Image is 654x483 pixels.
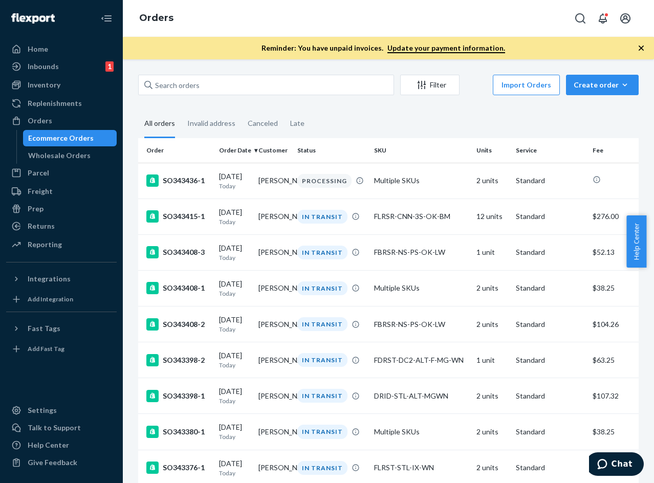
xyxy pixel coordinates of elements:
[297,210,347,224] div: IN TRANSIT
[261,43,505,53] p: Reminder: You have unpaid invoices.
[219,350,250,369] div: [DATE]
[254,270,294,306] td: [PERSON_NAME]
[370,414,472,450] td: Multiple SKUs
[493,75,560,95] button: Import Orders
[146,354,211,366] div: SO343398-2
[374,319,468,330] div: FBRSR-NS-PS-OK-LW
[6,341,117,357] a: Add Fast Tag
[6,95,117,112] a: Replenishments
[401,80,459,90] div: Filter
[28,186,53,196] div: Freight
[248,110,278,137] div: Canceled
[219,182,250,190] p: Today
[28,61,59,72] div: Inbounds
[290,110,304,137] div: Late
[588,414,650,450] td: $38.25
[258,146,290,155] div: Customer
[146,210,211,223] div: SO343415-1
[297,317,347,331] div: IN TRANSIT
[28,423,81,433] div: Talk to Support
[516,211,584,222] p: Standard
[28,457,77,468] div: Give Feedback
[297,425,347,438] div: IN TRANSIT
[219,279,250,298] div: [DATE]
[6,165,117,181] a: Parcel
[472,378,512,414] td: 2 units
[516,355,584,365] p: Standard
[146,282,211,294] div: SO343408-1
[96,8,117,29] button: Close Navigation
[28,274,71,284] div: Integrations
[139,12,173,24] a: Orders
[28,344,64,353] div: Add Fast Tag
[138,138,215,163] th: Order
[6,454,117,471] button: Give Feedback
[6,291,117,308] a: Add Integration
[219,217,250,226] p: Today
[588,138,650,163] th: Fee
[588,378,650,414] td: $107.32
[254,163,294,199] td: [PERSON_NAME]
[254,199,294,234] td: [PERSON_NAME]
[297,353,347,367] div: IN TRANSIT
[6,402,117,419] a: Settings
[374,391,468,401] div: DRID-STL-ALT-MGWN
[6,113,117,129] a: Orders
[219,432,250,441] p: Today
[254,414,294,450] td: [PERSON_NAME]
[574,80,631,90] div: Create order
[593,8,613,29] button: Open notifications
[215,138,254,163] th: Order Date
[387,43,505,53] a: Update your payment information.
[146,390,211,402] div: SO343398-1
[254,306,294,342] td: [PERSON_NAME]
[516,247,584,257] p: Standard
[146,318,211,331] div: SO343408-2
[293,138,370,163] th: Status
[370,163,472,199] td: Multiple SKUs
[219,325,250,334] p: Today
[219,386,250,405] div: [DATE]
[588,306,650,342] td: $104.26
[219,458,250,477] div: [DATE]
[28,44,48,54] div: Home
[219,469,250,477] p: Today
[516,175,584,186] p: Standard
[588,270,650,306] td: $38.25
[219,243,250,262] div: [DATE]
[297,389,347,403] div: IN TRANSIT
[146,174,211,187] div: SO343436-1
[28,116,52,126] div: Orders
[516,427,584,437] p: Standard
[6,437,117,453] a: Help Center
[400,75,460,95] button: Filter
[105,61,114,72] div: 1
[6,77,117,93] a: Inventory
[588,342,650,378] td: $63.25
[472,234,512,270] td: 1 unit
[219,207,250,226] div: [DATE]
[6,320,117,337] button: Fast Tags
[512,138,588,163] th: Service
[472,199,512,234] td: 12 units
[131,4,182,33] ol: breadcrumbs
[187,110,235,137] div: Invalid address
[472,163,512,199] td: 2 units
[144,110,175,138] div: All orders
[219,253,250,262] p: Today
[588,234,650,270] td: $52.13
[219,315,250,334] div: [DATE]
[472,414,512,450] td: 2 units
[23,147,117,164] a: Wholesale Orders
[6,58,117,75] a: Inbounds1
[138,75,394,95] input: Search orders
[297,461,347,475] div: IN TRANSIT
[28,239,62,250] div: Reporting
[297,281,347,295] div: IN TRANSIT
[28,168,49,178] div: Parcel
[254,378,294,414] td: [PERSON_NAME]
[472,342,512,378] td: 1 unit
[219,289,250,298] p: Today
[219,361,250,369] p: Today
